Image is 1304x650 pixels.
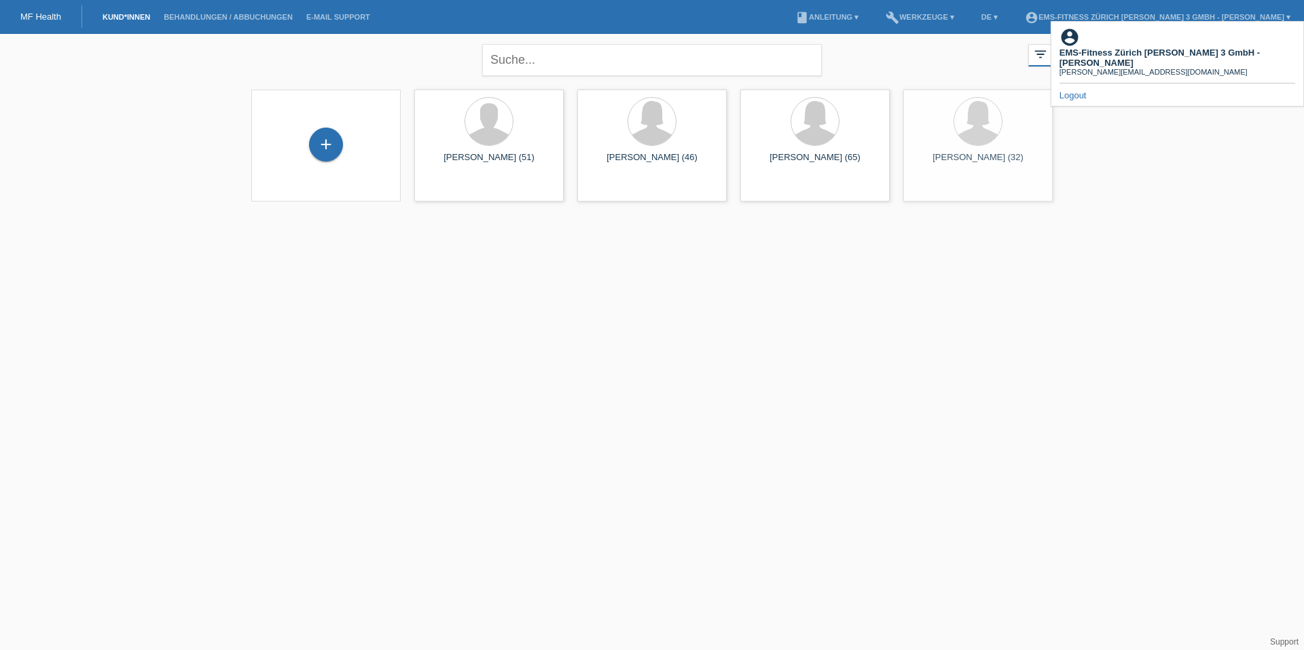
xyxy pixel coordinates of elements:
b: EMS-Fitness Zürich [PERSON_NAME] 3 GmbH - [PERSON_NAME] [1059,47,1260,68]
a: Behandlungen / Abbuchungen [157,13,300,21]
i: account_circle [1025,11,1038,24]
i: book [795,11,809,24]
div: [PERSON_NAME][EMAIL_ADDRESS][DOMAIN_NAME] [1059,68,1295,76]
a: Logout [1059,90,1087,100]
a: buildWerkzeuge ▾ [879,13,961,21]
div: Kund*in hinzufügen [310,133,342,156]
i: build [886,11,899,24]
div: [PERSON_NAME] (51) [425,152,553,174]
i: filter_list [1033,47,1048,62]
i: account_circle [1059,27,1080,47]
a: account_circleEMS-Fitness Zürich [PERSON_NAME] 3 GmbH - [PERSON_NAME] ▾ [1018,13,1297,21]
a: E-Mail Support [300,13,377,21]
a: MF Health [20,12,61,22]
input: Suche... [482,44,822,76]
div: [PERSON_NAME] (46) [588,152,716,174]
div: [PERSON_NAME] (32) [914,152,1042,174]
div: [PERSON_NAME] (65) [751,152,879,174]
a: Kund*innen [96,13,157,21]
a: bookAnleitung ▾ [789,13,865,21]
a: Support [1270,637,1299,647]
a: DE ▾ [975,13,1004,21]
